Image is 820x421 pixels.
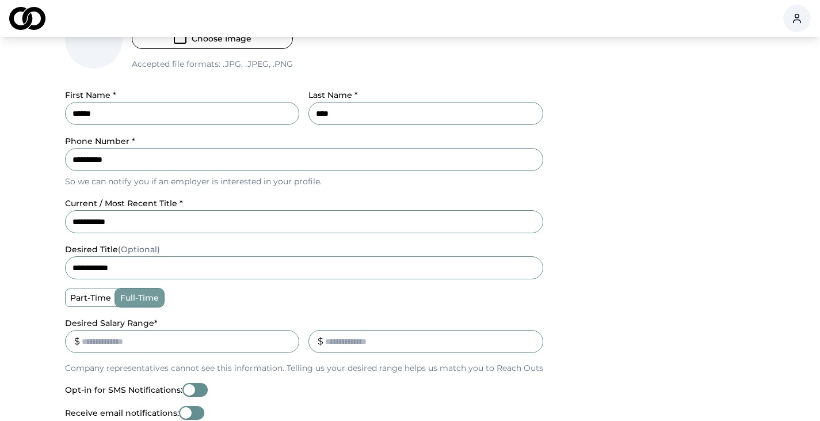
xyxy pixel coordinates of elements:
label: _ [308,318,312,328]
p: Accepted file formats: [132,58,293,70]
div: $ [74,335,80,348]
button: Choose Image [132,28,293,49]
p: So we can notify you if an employer is interested in your profile. [65,176,543,187]
span: .jpg, .jpeg, .png [220,59,293,69]
label: First Name * [65,90,116,100]
label: Phone Number * [65,136,135,146]
label: desired title [65,244,160,255]
div: $ [318,335,323,348]
p: Company representatives cannot see this information. Telling us your desired range helps us match... [65,362,543,374]
label: Desired Salary Range * [65,318,158,328]
label: Receive email notifications: [65,409,179,417]
img: logo [9,7,45,30]
label: Opt-in for SMS Notifications: [65,386,182,394]
label: current / most recent title * [65,198,183,208]
span: (Optional) [118,244,160,255]
label: part-time [66,289,116,306]
label: full-time [116,289,163,306]
label: Last Name * [308,90,358,100]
